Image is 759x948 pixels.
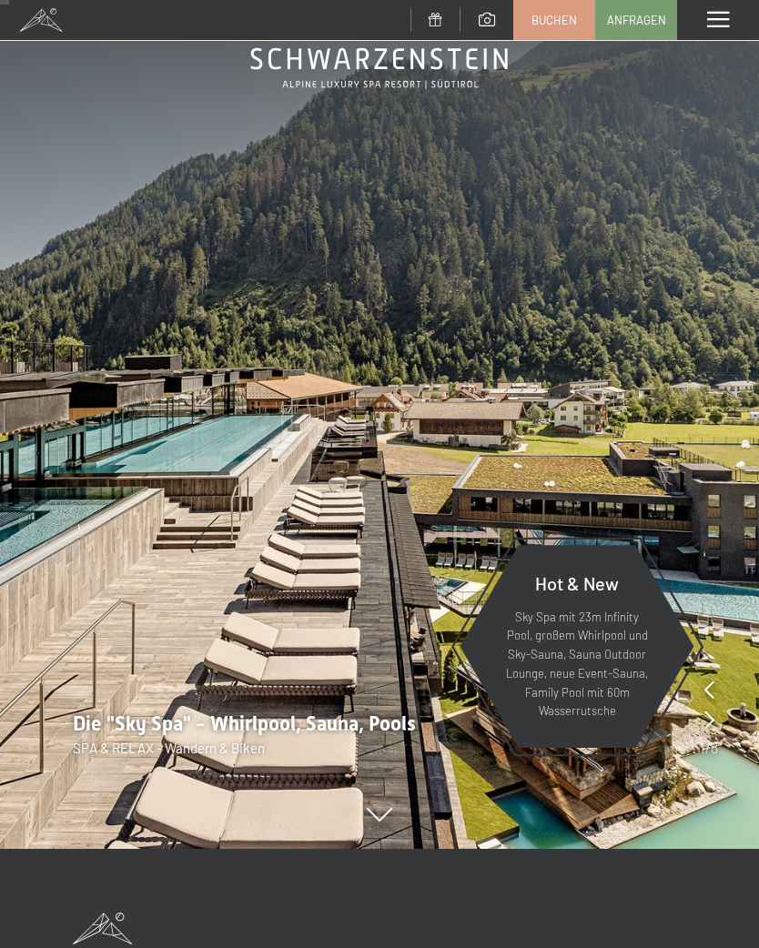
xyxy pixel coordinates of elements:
span: Die "Sky Spa" - Whirlpool, Sauna, Pools [73,712,416,735]
a: Anfragen [596,1,676,39]
span: 1 [700,738,705,758]
span: Hot & New [535,572,619,594]
span: / [705,738,711,758]
p: Sky Spa mit 23m Infinity Pool, großem Whirlpool und Sky-Sauna, Sauna Outdoor Lounge, neue Event-S... [504,608,650,721]
span: Anfragen [607,12,666,28]
span: SPA & RELAX - Wandern & Biken [73,740,265,756]
a: Buchen [514,1,594,39]
span: 8 [711,738,718,758]
a: Hot & New Sky Spa mit 23m Infinity Pool, großem Whirlpool und Sky-Sauna, Sauna Outdoor Lounge, ne... [459,544,695,749]
span: Buchen [531,12,577,28]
